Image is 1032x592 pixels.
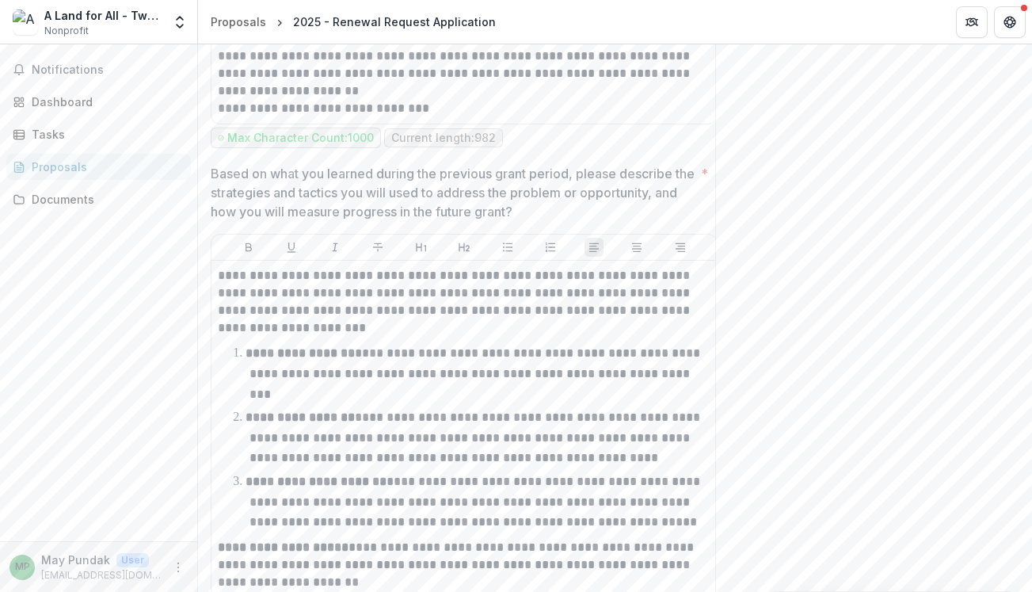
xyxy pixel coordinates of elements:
[6,89,191,115] a: Dashboard
[956,6,988,38] button: Partners
[293,13,496,30] div: 2025 - Renewal Request Application
[169,558,188,577] button: More
[41,552,110,568] p: May Pundak
[6,154,191,180] a: Proposals
[627,238,646,257] button: Align Center
[13,10,38,35] img: A Land for All - Two States One Homeland
[412,238,431,257] button: Heading 1
[239,238,258,257] button: Bold
[994,6,1026,38] button: Get Help
[44,7,162,24] div: A Land for All - Two States One Homeland
[32,63,185,77] span: Notifications
[32,159,178,175] div: Proposals
[211,164,695,221] p: Based on what you learned during the previous grant period, please describe the strategies and ta...
[326,238,345,257] button: Italicize
[282,238,301,257] button: Underline
[32,94,178,110] div: Dashboard
[585,238,604,257] button: Align Left
[368,238,387,257] button: Strike
[204,10,272,33] a: Proposals
[204,10,502,33] nav: breadcrumb
[41,568,162,582] p: [EMAIL_ADDRESS][DOMAIN_NAME]
[498,238,517,257] button: Bullet List
[44,24,89,38] span: Nonprofit
[6,57,191,82] button: Notifications
[32,191,178,208] div: Documents
[211,13,266,30] div: Proposals
[6,186,191,212] a: Documents
[227,132,374,145] p: Max Character Count: 1000
[541,238,560,257] button: Ordered List
[671,238,690,257] button: Align Right
[169,6,191,38] button: Open entity switcher
[32,126,178,143] div: Tasks
[15,562,30,572] div: May Pundak
[455,238,474,257] button: Heading 2
[6,121,191,147] a: Tasks
[116,553,149,567] p: User
[391,132,496,145] p: Current length: 982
